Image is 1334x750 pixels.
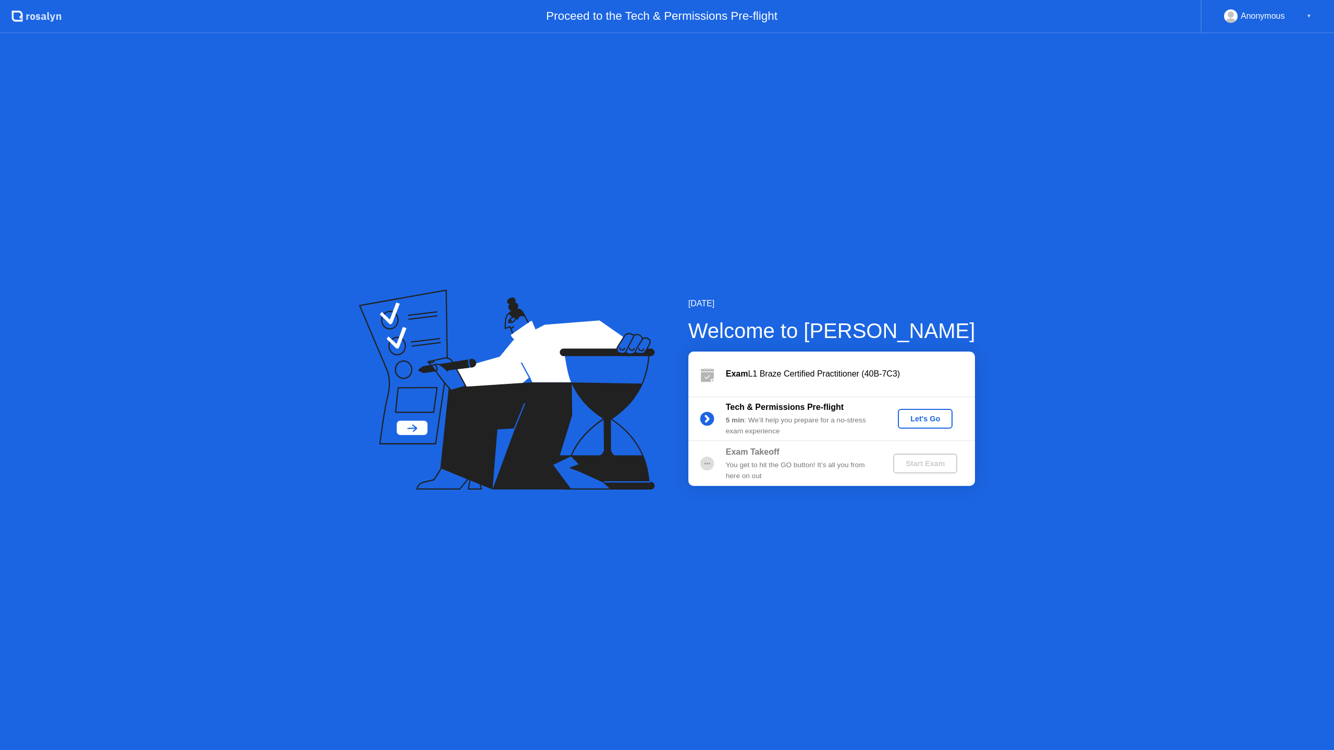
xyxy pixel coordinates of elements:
b: Exam [726,369,748,378]
div: Let's Go [902,415,948,423]
button: Let's Go [898,409,953,429]
div: [DATE] [688,297,975,310]
div: L1 Braze Certified Practitioner (40B-7C3) [726,368,975,380]
div: Anonymous [1241,9,1285,23]
div: Welcome to [PERSON_NAME] [688,315,975,346]
b: 5 min [726,416,745,424]
div: ▼ [1306,9,1312,23]
button: Start Exam [893,454,957,473]
b: Tech & Permissions Pre-flight [726,403,844,411]
div: You get to hit the GO button! It’s all you from here on out [726,460,876,481]
div: : We’ll help you prepare for a no-stress exam experience [726,415,876,436]
div: Start Exam [897,459,953,468]
b: Exam Takeoff [726,447,780,456]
